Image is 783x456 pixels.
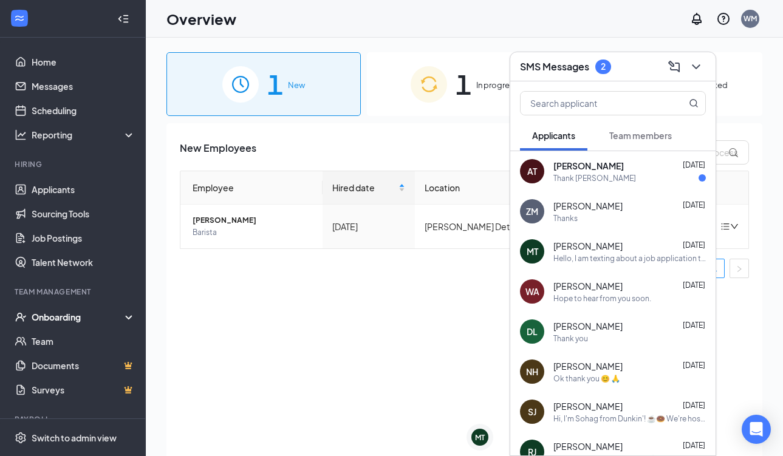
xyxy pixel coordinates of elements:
[553,213,578,223] div: Thanks
[13,12,26,24] svg: WorkstreamLogo
[32,311,125,323] div: Onboarding
[601,61,606,72] div: 2
[528,406,536,418] div: SJ
[730,259,749,278] li: Next Page
[15,159,133,169] div: Hiring
[15,311,27,323] svg: UserCheck
[742,415,771,444] div: Open Intercom Messenger
[526,366,538,378] div: NH
[553,373,620,384] div: Ok thank you 😊 🙏
[15,129,27,141] svg: Analysis
[32,50,135,74] a: Home
[332,220,405,233] div: [DATE]
[15,287,133,297] div: Team Management
[553,360,623,372] span: [PERSON_NAME]
[683,200,705,209] span: [DATE]
[553,240,623,252] span: [PERSON_NAME]
[267,63,283,105] span: 1
[32,98,135,123] a: Scheduling
[476,79,518,91] span: In progress
[553,320,623,332] span: [PERSON_NAME]
[553,280,623,292] span: [PERSON_NAME]
[32,129,136,141] div: Reporting
[32,353,135,378] a: DocumentsCrown
[553,440,623,452] span: [PERSON_NAME]
[288,79,305,91] span: New
[553,160,624,172] span: [PERSON_NAME]
[532,130,575,141] span: Applicants
[332,181,396,194] span: Hired date
[521,92,665,115] input: Search applicant
[32,432,117,444] div: Switch to admin view
[527,165,537,177] div: AT
[686,57,706,77] button: ChevronDown
[180,140,256,165] span: New Employees
[527,325,538,338] div: DL
[665,57,684,77] button: ComposeMessage
[553,200,623,212] span: [PERSON_NAME]
[683,321,705,330] span: [DATE]
[683,281,705,290] span: [DATE]
[730,222,739,231] span: down
[683,240,705,250] span: [DATE]
[32,74,135,98] a: Messages
[744,13,757,24] div: WM
[553,293,651,304] div: Hope to hear from you soon.
[553,253,706,264] div: Hello, I am texting about a job application that I completed [DATE]. Its been a couple days and I...
[716,12,731,26] svg: QuestionInfo
[527,245,538,257] div: MT
[180,171,323,205] th: Employee
[117,13,129,25] svg: Collapse
[520,60,589,73] h3: SMS Messages
[683,401,705,410] span: [DATE]
[32,378,135,402] a: SurveysCrown
[525,285,539,298] div: WA
[193,226,313,239] span: Barista
[553,333,588,344] div: Thank you
[553,400,623,412] span: [PERSON_NAME]
[193,214,313,226] span: [PERSON_NAME]
[32,226,135,250] a: Job Postings
[15,414,133,424] div: Payroll
[689,98,699,108] svg: MagnifyingGlass
[736,265,743,273] span: right
[415,171,607,205] th: Location
[730,259,749,278] button: right
[667,60,682,74] svg: ComposeMessage
[689,60,703,74] svg: ChevronDown
[32,177,135,202] a: Applicants
[166,9,236,29] h1: Overview
[689,12,704,26] svg: Notifications
[683,361,705,370] span: [DATE]
[609,130,672,141] span: Team members
[32,250,135,274] a: Talent Network
[475,432,485,443] div: MT
[32,202,135,226] a: Sourcing Tools
[553,413,706,424] div: Hi, I'm Sohag from Dunkin'! ☕🍩 We're hosting **Open Interviews** on **[DATE]**, from **10 AM to 1...
[683,441,705,450] span: [DATE]
[553,173,636,183] div: Thank [PERSON_NAME]
[456,63,471,105] span: 1
[415,205,607,248] td: [PERSON_NAME] Detroit Donuts
[32,329,135,353] a: Team
[720,222,730,231] span: bars
[683,160,705,169] span: [DATE]
[15,432,27,444] svg: Settings
[526,205,538,217] div: ZM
